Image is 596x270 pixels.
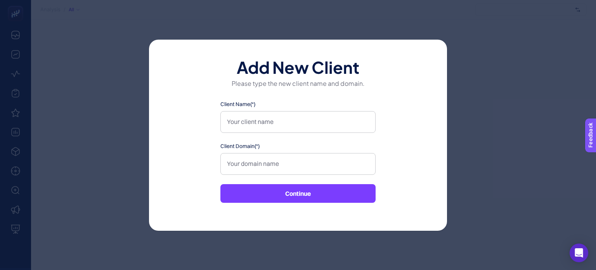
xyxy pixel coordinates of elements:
input: Your client name [220,111,376,133]
label: Client Domain(*) [220,142,376,150]
p: Please type the new client name and domain. [174,78,422,88]
label: Client Name(*) [220,100,376,108]
div: Open Intercom Messenger [570,244,588,262]
h1: Add New Client [174,58,422,74]
input: Your domain name [220,153,376,175]
button: Continue [220,184,376,203]
span: Feedback [5,2,29,9]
